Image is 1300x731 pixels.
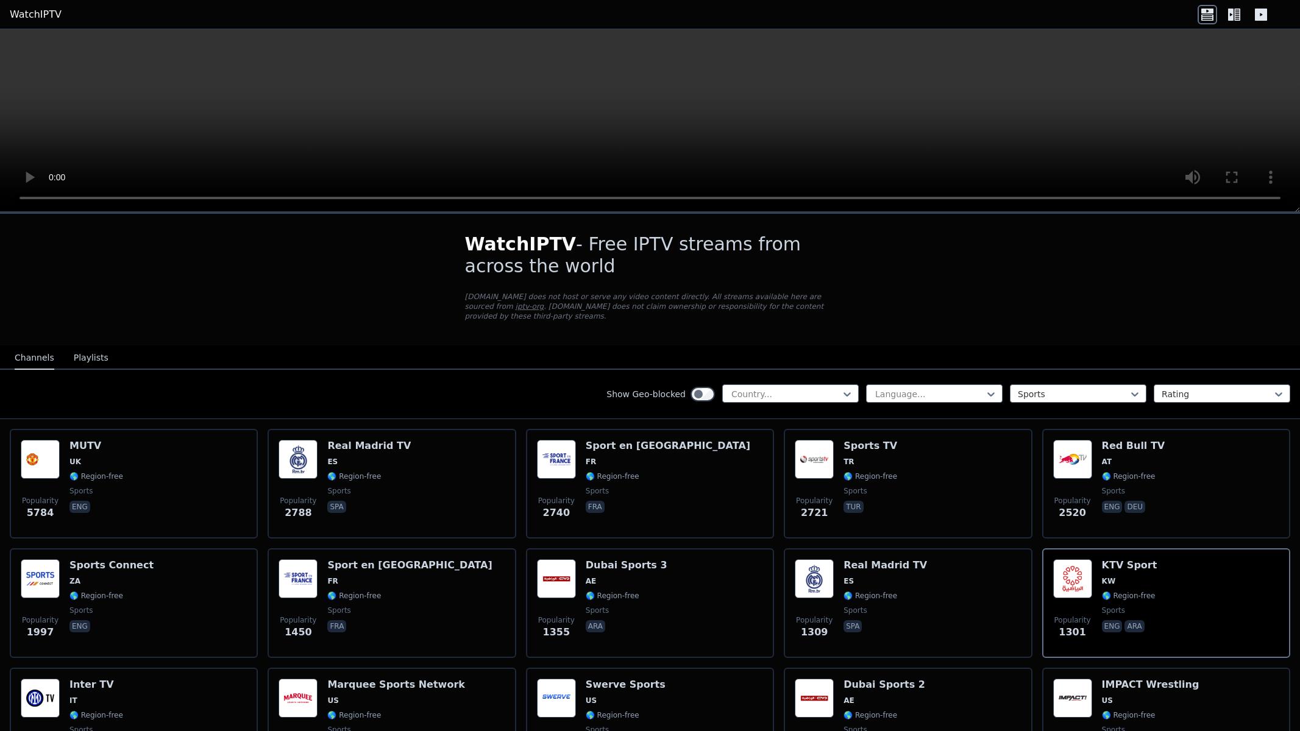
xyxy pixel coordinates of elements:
span: sports [69,606,93,615]
span: 2740 [543,506,570,520]
img: Inter TV [21,679,60,718]
span: Popularity [22,615,59,625]
span: FR [586,457,596,467]
h6: Red Bull TV [1102,440,1165,452]
span: 🌎 Region-free [69,591,123,601]
span: US [1102,696,1113,705]
span: sports [327,486,350,496]
h6: Sport en [GEOGRAPHIC_DATA] [327,559,492,571]
span: 🌎 Region-free [844,591,897,601]
span: 🌎 Region-free [844,710,897,720]
button: Playlists [74,347,108,370]
img: KTV Sport [1053,559,1092,598]
h6: Real Madrid TV [327,440,411,452]
span: UK [69,457,81,467]
p: eng [69,620,90,632]
span: 5784 [27,506,54,520]
span: 1301 [1059,625,1086,640]
p: deu [1124,501,1145,513]
p: eng [69,501,90,513]
p: ara [1124,620,1144,632]
p: eng [1102,501,1123,513]
h6: KTV Sport [1102,559,1157,571]
span: 🌎 Region-free [586,471,639,481]
img: Swerve Sports [537,679,576,718]
img: IMPACT Wrestling [1053,679,1092,718]
span: 2520 [1059,506,1086,520]
img: Dubai Sports 2 [795,679,834,718]
p: eng [1102,620,1123,632]
span: 🌎 Region-free [1102,591,1156,601]
p: spa [844,620,862,632]
h6: Real Madrid TV [844,559,927,571]
span: ES [327,457,338,467]
p: spa [327,501,346,513]
span: WatchIPTV [465,233,577,255]
label: Show Geo-blocked [606,388,686,400]
span: sports [586,606,609,615]
h6: Sports Connect [69,559,154,571]
img: Marquee Sports Network [279,679,318,718]
a: WatchIPTV [10,7,62,22]
p: tur [844,501,863,513]
p: fra [586,501,605,513]
img: Sports Connect [21,559,60,598]
img: Real Madrid TV [279,440,318,479]
span: 🌎 Region-free [586,710,639,720]
span: Popularity [280,615,316,625]
span: sports [844,486,867,496]
img: Red Bull TV [1053,440,1092,479]
h6: Swerve Sports [586,679,666,691]
span: sports [1102,606,1125,615]
span: 🌎 Region-free [69,471,123,481]
h6: Inter TV [69,679,123,691]
span: Popularity [796,496,833,506]
span: 1309 [801,625,828,640]
span: 🌎 Region-free [327,591,381,601]
span: 1355 [543,625,570,640]
span: 1997 [27,625,54,640]
span: AE [844,696,854,705]
span: sports [327,606,350,615]
img: Real Madrid TV [795,559,834,598]
span: 🌎 Region-free [69,710,123,720]
h6: Sport en [GEOGRAPHIC_DATA] [586,440,750,452]
span: sports [844,606,867,615]
p: ara [586,620,605,632]
span: sports [69,486,93,496]
span: KW [1102,576,1116,586]
p: fra [327,620,346,632]
img: MUTV [21,440,60,479]
span: AT [1102,457,1112,467]
span: US [586,696,597,705]
img: Dubai Sports 3 [537,559,576,598]
span: FR [327,576,338,586]
span: Popularity [1054,496,1091,506]
p: [DOMAIN_NAME] does not host or serve any video content directly. All streams available here are s... [465,292,836,321]
h6: Sports TV [844,440,897,452]
h6: Dubai Sports 3 [586,559,667,571]
span: ES [844,576,854,586]
span: US [327,696,338,705]
h6: Dubai Sports 2 [844,679,925,691]
span: Popularity [280,496,316,506]
h6: Marquee Sports Network [327,679,465,691]
span: Popularity [538,615,575,625]
span: AE [586,576,596,586]
button: Channels [15,347,54,370]
span: TR [844,457,854,467]
span: ZA [69,576,80,586]
span: 1450 [285,625,312,640]
span: 🌎 Region-free [1102,710,1156,720]
span: 2721 [801,506,828,520]
span: 🌎 Region-free [586,591,639,601]
img: Sport en France [279,559,318,598]
span: 🌎 Region-free [1102,471,1156,481]
span: Popularity [538,496,575,506]
span: 🌎 Region-free [327,471,381,481]
span: sports [586,486,609,496]
span: 2788 [285,506,312,520]
span: sports [1102,486,1125,496]
span: 🌎 Region-free [844,471,897,481]
img: Sports TV [795,440,834,479]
